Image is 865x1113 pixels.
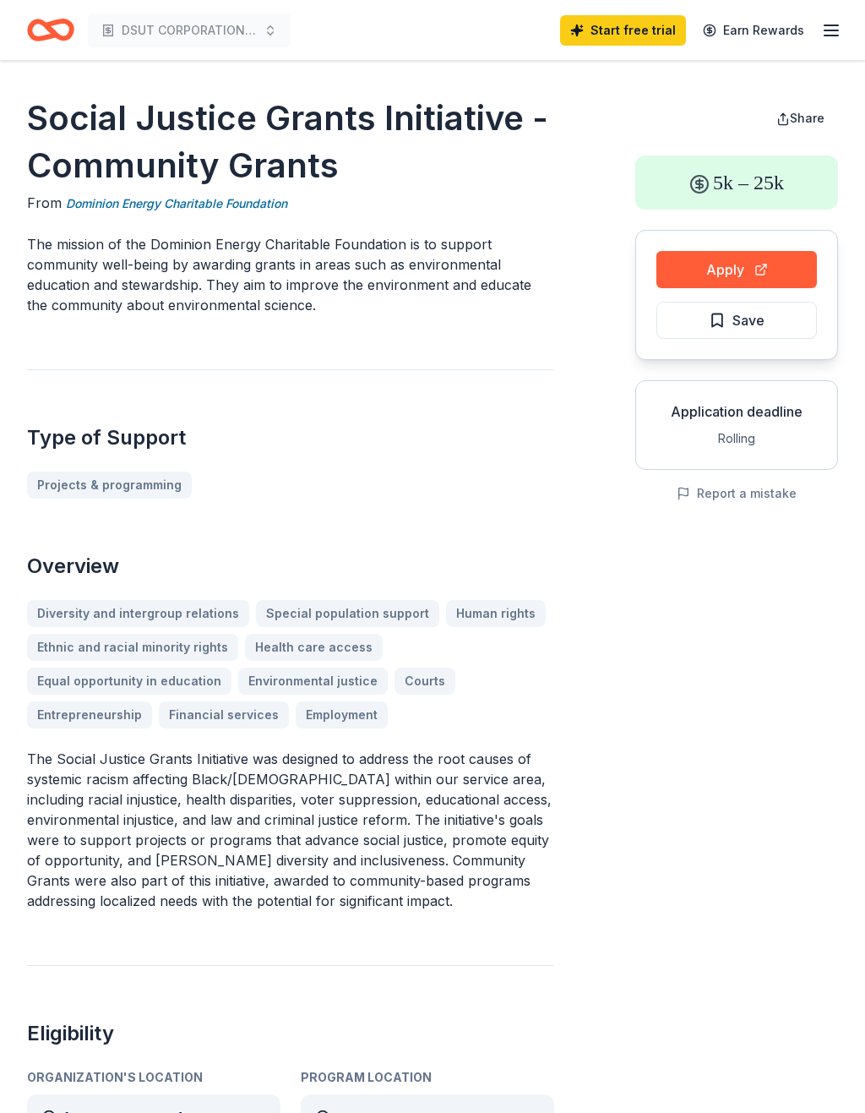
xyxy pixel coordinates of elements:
div: Program Location [301,1067,554,1088]
a: Start free trial [560,15,686,46]
button: Share [763,101,838,135]
div: From [27,193,554,214]
div: Rolling [650,428,824,449]
p: The Social Justice Grants Initiative was designed to address the root causes of systemic racism a... [27,749,554,911]
button: Report a mistake [677,483,797,504]
p: The mission of the Dominion Energy Charitable Foundation is to support community well-being by aw... [27,234,554,315]
button: Save [656,302,817,339]
a: Dominion Energy Charitable Foundation [66,194,287,214]
h2: Type of Support [27,424,554,451]
div: Application deadline [650,401,824,422]
span: Share [790,111,824,125]
button: DSUT CORPORATION ADVOCACY PROGRAM [88,14,291,47]
div: Organization's Location [27,1067,280,1088]
button: Apply [656,251,817,288]
a: Earn Rewards [693,15,814,46]
a: Home [27,10,74,50]
span: DSUT CORPORATION ADVOCACY PROGRAM [122,20,257,41]
h2: Eligibility [27,1020,554,1047]
h1: Social Justice Grants Initiative - Community Grants [27,95,554,189]
span: Save [732,309,764,331]
a: Projects & programming [27,472,192,499]
h2: Overview [27,553,554,580]
div: 5k – 25k [635,155,838,210]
